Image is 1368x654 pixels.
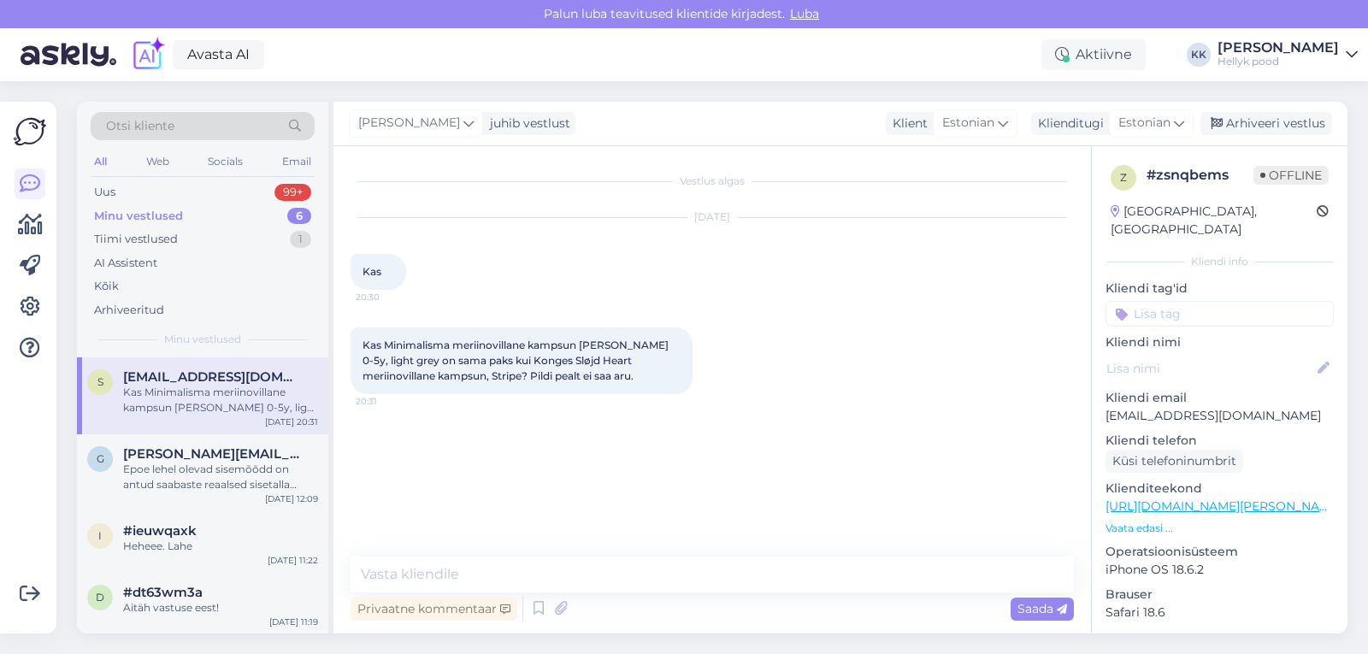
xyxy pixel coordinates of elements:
span: #dt63wm3a [123,585,203,600]
div: [GEOGRAPHIC_DATA], [GEOGRAPHIC_DATA] [1111,203,1317,239]
span: #ieuwqaxk [123,523,197,539]
div: Hellyk pood [1218,55,1339,68]
div: Uus [94,184,115,201]
div: # zsnqbems [1147,165,1253,186]
div: [DATE] 20:31 [265,415,318,428]
span: 20:31 [356,395,420,408]
div: Klienditugi [1031,115,1104,133]
div: [PERSON_NAME] [1218,41,1339,55]
span: S [97,375,103,388]
span: d [96,591,104,604]
span: Saada [1017,601,1067,616]
input: Lisa tag [1106,301,1334,327]
div: Email [279,150,315,173]
span: G [97,452,104,465]
p: Kliendi telefon [1106,432,1334,450]
span: z [1120,171,1127,184]
div: AI Assistent [94,255,157,272]
div: [DATE] 12:09 [265,492,318,505]
div: Privaatne kommentaar [351,598,517,621]
p: Kliendi tag'id [1106,280,1334,298]
img: explore-ai [130,37,166,73]
div: All [91,150,110,173]
div: Web [143,150,173,173]
div: KK [1187,43,1211,67]
span: Gisela.falten@gmail.com [123,446,301,462]
div: [DATE] 11:19 [269,616,318,628]
div: 99+ [274,184,311,201]
span: Estonian [1118,114,1170,133]
a: [PERSON_NAME]Hellyk pood [1218,41,1358,68]
div: Aitäh vastuse eest! [123,600,318,616]
p: Kliendi nimi [1106,333,1334,351]
div: Kas Minimalisma meriinovillane kampsun [PERSON_NAME] 0-5y, light grey on sama paks kui Konges Slø... [123,385,318,415]
p: Safari 18.6 [1106,604,1334,622]
p: iPhone OS 18.6.2 [1106,561,1334,579]
p: Operatsioonisüsteem [1106,543,1334,561]
span: Kas [363,265,381,278]
div: [DATE] [351,209,1074,225]
div: Socials [204,150,246,173]
p: [EMAIL_ADDRESS][DOMAIN_NAME] [1106,407,1334,425]
span: i [98,529,102,542]
div: Aktiivne [1041,39,1146,70]
p: Vaata edasi ... [1106,521,1334,536]
span: Otsi kliente [106,117,174,135]
a: Avasta AI [173,40,264,69]
div: Heheee. Lahe [123,539,318,554]
div: Kõik [94,278,119,295]
div: Vestlus algas [351,174,1074,189]
div: juhib vestlust [483,115,570,133]
img: Askly Logo [14,115,46,148]
span: Siretsilm@gmail.com [123,369,301,385]
input: Lisa nimi [1106,359,1314,378]
div: Küsi telefoninumbrit [1106,450,1243,473]
div: Kliendi info [1106,254,1334,269]
span: Minu vestlused [164,332,241,347]
a: [URL][DOMAIN_NAME][PERSON_NAME] [1106,498,1341,514]
span: Luba [785,6,824,21]
span: Estonian [942,114,994,133]
div: Epoe lehel olevad sisemõõdd on antud saabaste reaalsed sisetalla mõõdud [123,462,318,492]
div: Minu vestlused [94,208,183,225]
span: Kas Minimalisma meriinovillane kampsun [PERSON_NAME] 0-5y, light grey on sama paks kui Konges Slø... [363,339,671,382]
div: Tiimi vestlused [94,231,178,248]
div: [DATE] 11:22 [268,554,318,567]
span: Offline [1253,166,1329,185]
div: 6 [287,208,311,225]
p: Brauser [1106,586,1334,604]
span: [PERSON_NAME] [358,114,460,133]
span: 20:30 [356,291,420,303]
p: Kliendi email [1106,389,1334,407]
div: 1 [290,231,311,248]
div: Arhiveeritud [94,302,164,319]
div: Klient [886,115,928,133]
p: Klienditeekond [1106,480,1334,498]
div: Arhiveeri vestlus [1200,112,1332,135]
